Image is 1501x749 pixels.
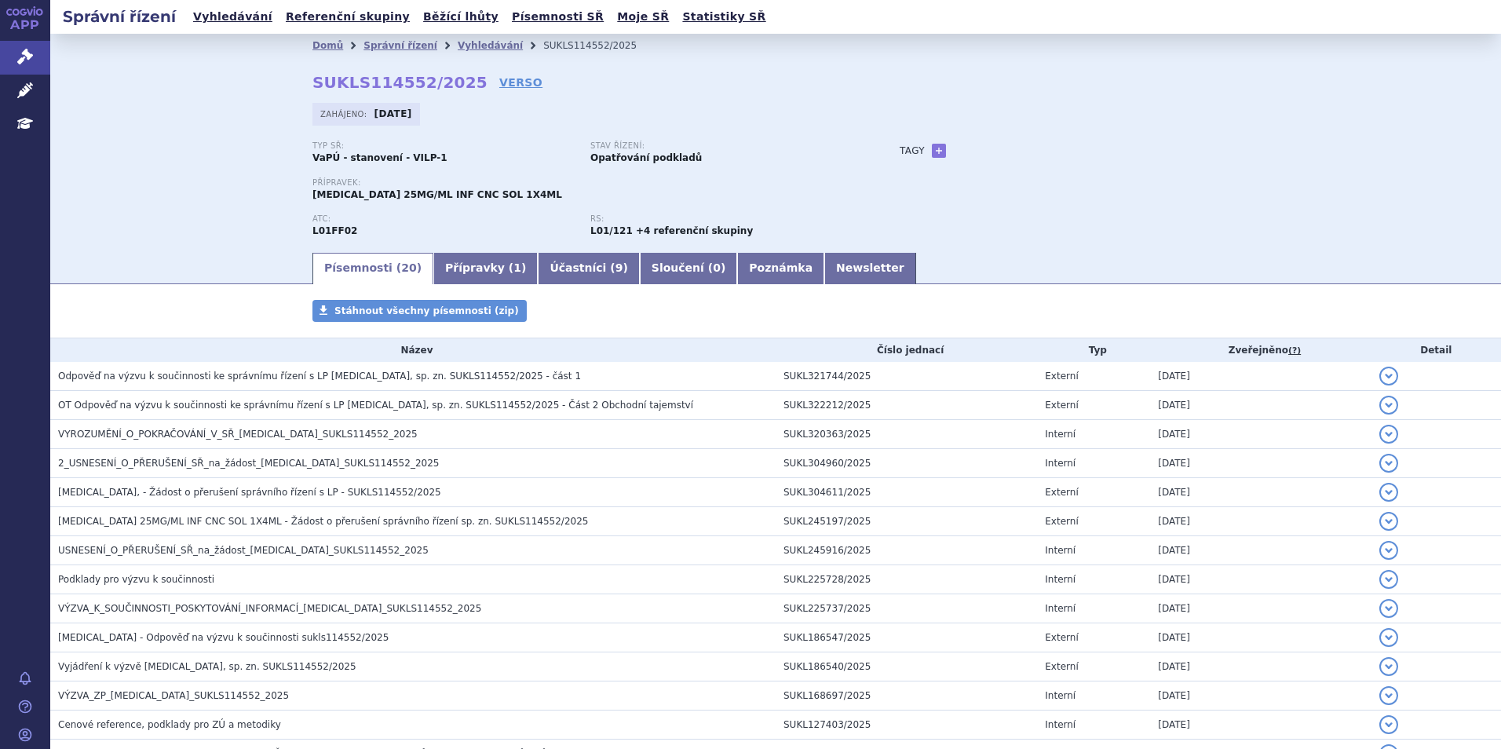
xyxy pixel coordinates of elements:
[499,75,542,90] a: VERSO
[58,719,281,730] span: Cenové reference, podklady pro ZÚ a metodiky
[1379,425,1398,444] button: detail
[1045,487,1078,498] span: Externí
[1150,711,1371,740] td: [DATE]
[58,487,441,498] span: KEYTRUDA, - Žádost o přerušení správního řízení s LP - SUKLS114552/2025
[1150,565,1371,594] td: [DATE]
[312,225,357,236] strong: PEMBROLIZUMAB
[1045,458,1076,469] span: Interní
[543,34,657,57] li: SUKLS114552/2025
[1150,478,1371,507] td: [DATE]
[312,178,868,188] p: Přípravek:
[1379,686,1398,705] button: detail
[1150,507,1371,536] td: [DATE]
[1045,516,1078,527] span: Externí
[776,420,1037,449] td: SUKL320363/2025
[590,214,853,224] p: RS:
[58,574,214,585] span: Podklady pro výzvu k součinnosti
[776,681,1037,711] td: SUKL168697/2025
[1045,574,1076,585] span: Interní
[1288,345,1301,356] abbr: (?)
[1045,371,1078,382] span: Externí
[1379,512,1398,531] button: detail
[1045,603,1076,614] span: Interní
[1045,632,1078,643] span: Externí
[677,6,770,27] a: Statistiky SŘ
[1045,719,1076,730] span: Interní
[776,449,1037,478] td: SUKL304960/2025
[1379,483,1398,502] button: detail
[1150,652,1371,681] td: [DATE]
[1150,681,1371,711] td: [DATE]
[612,6,674,27] a: Moje SŘ
[363,40,437,51] a: Správní řízení
[58,545,429,556] span: USNESENÍ_O_PŘERUŠENÍ_SŘ_na_žádost_KEYTRUDA_SUKLS114552_2025
[737,253,824,284] a: Poznámka
[1150,449,1371,478] td: [DATE]
[1045,429,1076,440] span: Interní
[58,632,389,643] span: KEYTRUDA - Odpověď na výzvu k součinnosti sukls114552/2025
[824,253,916,284] a: Newsletter
[590,225,633,236] strong: pembrolizumab
[312,141,575,151] p: Typ SŘ:
[58,661,356,672] span: Vyjádření k výzvě KEYTRUDA, sp. zn. SUKLS114552/2025
[312,189,562,200] span: [MEDICAL_DATA] 25MG/ML INF CNC SOL 1X4ML
[58,400,693,411] span: OT Odpověď na výzvu k součinnosti ke správnímu řízení s LP Keytruda, sp. zn. SUKLS114552/2025 - Č...
[636,225,753,236] strong: +4 referenční skupiny
[776,391,1037,420] td: SUKL322212/2025
[776,362,1037,391] td: SUKL321744/2025
[507,6,608,27] a: Písemnosti SŘ
[776,507,1037,536] td: SUKL245197/2025
[1379,396,1398,415] button: detail
[1379,657,1398,676] button: detail
[1379,570,1398,589] button: detail
[188,6,277,27] a: Vyhledávání
[458,40,523,51] a: Vyhledávání
[1150,420,1371,449] td: [DATE]
[590,141,853,151] p: Stav řízení:
[538,253,639,284] a: Účastníci (9)
[1150,536,1371,565] td: [DATE]
[776,565,1037,594] td: SUKL225728/2025
[713,261,721,274] span: 0
[58,458,439,469] span: 2_USNESENÍ_O_PŘERUŠENÍ_SŘ_na_žádost_KEYTRUDA_SUKLS114552_2025
[776,594,1037,623] td: SUKL225737/2025
[776,711,1037,740] td: SUKL127403/2025
[1150,338,1371,362] th: Zveřejněno
[776,478,1037,507] td: SUKL304611/2025
[334,305,519,316] span: Stáhnout všechny písemnosti (zip)
[312,253,433,284] a: Písemnosti (20)
[374,108,412,119] strong: [DATE]
[58,690,289,701] span: VÝZVA_ZP_KEYTRUDA_SUKLS114552_2025
[58,603,481,614] span: VÝZVA_K_SOUČINNOSTI_POSKYTOVÁNÍ_INFORMACÍ_KEYTRUDA_SUKLS114552_2025
[590,152,702,163] strong: Opatřování podkladů
[312,152,447,163] strong: VaPÚ - stanovení - VILP-1
[58,429,418,440] span: VYROZUMĚNÍ_O_POKRAČOVÁNÍ_V_SŘ_KEYTRUDA_SUKLS114552_2025
[1045,545,1076,556] span: Interní
[1045,661,1078,672] span: Externí
[320,108,370,120] span: Zahájeno:
[776,623,1037,652] td: SUKL186547/2025
[312,40,343,51] a: Domů
[1150,391,1371,420] td: [DATE]
[1371,338,1501,362] th: Detail
[281,6,415,27] a: Referenční skupiny
[1150,623,1371,652] td: [DATE]
[776,652,1037,681] td: SUKL186540/2025
[433,253,538,284] a: Přípravky (1)
[1045,400,1078,411] span: Externí
[1379,367,1398,385] button: detail
[312,214,575,224] p: ATC:
[1379,454,1398,473] button: detail
[615,261,623,274] span: 9
[513,261,521,274] span: 1
[1379,715,1398,734] button: detail
[932,144,946,158] a: +
[58,516,588,527] span: KEYTRUDA 25MG/ML INF CNC SOL 1X4ML - Žádost o přerušení správního řízení sp. zn. SUKLS114552/2025
[401,261,416,274] span: 20
[1379,599,1398,618] button: detail
[312,73,488,92] strong: SUKLS114552/2025
[418,6,503,27] a: Běžící lhůty
[900,141,925,160] h3: Tagy
[50,338,776,362] th: Název
[1150,362,1371,391] td: [DATE]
